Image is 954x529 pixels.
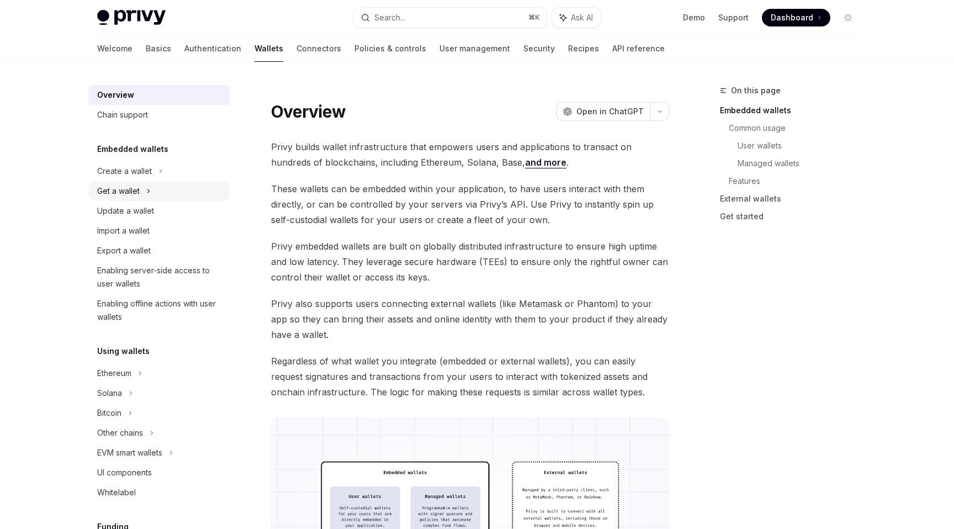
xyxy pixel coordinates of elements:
span: Privy also supports users connecting external wallets (like Metamask or Phantom) to your app so t... [271,296,669,342]
a: Support [718,12,749,23]
a: Wallets [255,35,283,62]
span: Privy builds wallet infrastructure that empowers users and applications to transact on hundreds o... [271,139,669,170]
div: Update a wallet [97,204,154,218]
div: Create a wallet [97,165,152,178]
a: Welcome [97,35,132,62]
button: Search...⌘K [353,8,547,28]
a: Security [523,35,555,62]
img: light logo [97,10,166,25]
div: Enabling offline actions with user wallets [97,297,223,324]
div: Overview [97,88,134,102]
a: Connectors [296,35,341,62]
a: Enabling offline actions with user wallets [88,294,230,327]
a: Export a wallet [88,241,230,261]
div: Solana [97,387,122,400]
div: UI components [97,466,152,479]
a: Policies & controls [354,35,426,62]
a: Chain support [88,105,230,125]
a: Authentication [184,35,241,62]
div: Ethereum [97,367,131,380]
span: On this page [731,84,781,97]
div: Search... [374,11,405,24]
a: and more [525,157,566,168]
button: Open in ChatGPT [556,102,650,121]
a: Enabling server-side access to user wallets [88,261,230,294]
div: Enabling server-side access to user wallets [97,264,223,290]
a: Overview [88,85,230,105]
a: Whitelabel [88,483,230,502]
div: EVM smart wallets [97,446,162,459]
a: Managed wallets [738,155,866,172]
a: Embedded wallets [720,102,866,119]
div: Export a wallet [97,244,151,257]
a: Update a wallet [88,201,230,221]
a: User management [439,35,510,62]
span: Dashboard [771,12,813,23]
h5: Using wallets [97,345,150,358]
a: Recipes [568,35,599,62]
a: Basics [146,35,171,62]
a: Get started [720,208,866,225]
span: Open in ChatGPT [576,106,644,117]
div: Bitcoin [97,406,121,420]
span: Regardless of what wallet you integrate (embedded or external wallets), you can easily request si... [271,353,669,400]
div: Other chains [97,426,143,440]
div: Chain support [97,108,148,121]
h1: Overview [271,102,346,121]
h5: Embedded wallets [97,142,168,156]
div: Whitelabel [97,486,136,499]
a: Features [729,172,866,190]
a: Common usage [729,119,866,137]
a: External wallets [720,190,866,208]
button: Ask AI [552,8,601,28]
span: ⌘ K [528,13,540,22]
span: Ask AI [571,12,593,23]
span: Privy embedded wallets are built on globally distributed infrastructure to ensure high uptime and... [271,239,669,285]
a: User wallets [738,137,866,155]
a: Import a wallet [88,221,230,241]
div: Import a wallet [97,224,150,237]
a: Dashboard [762,9,830,27]
a: UI components [88,463,230,483]
a: API reference [612,35,665,62]
div: Get a wallet [97,184,140,198]
span: These wallets can be embedded within your application, to have users interact with them directly,... [271,181,669,228]
button: Toggle dark mode [839,9,857,27]
a: Demo [683,12,705,23]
